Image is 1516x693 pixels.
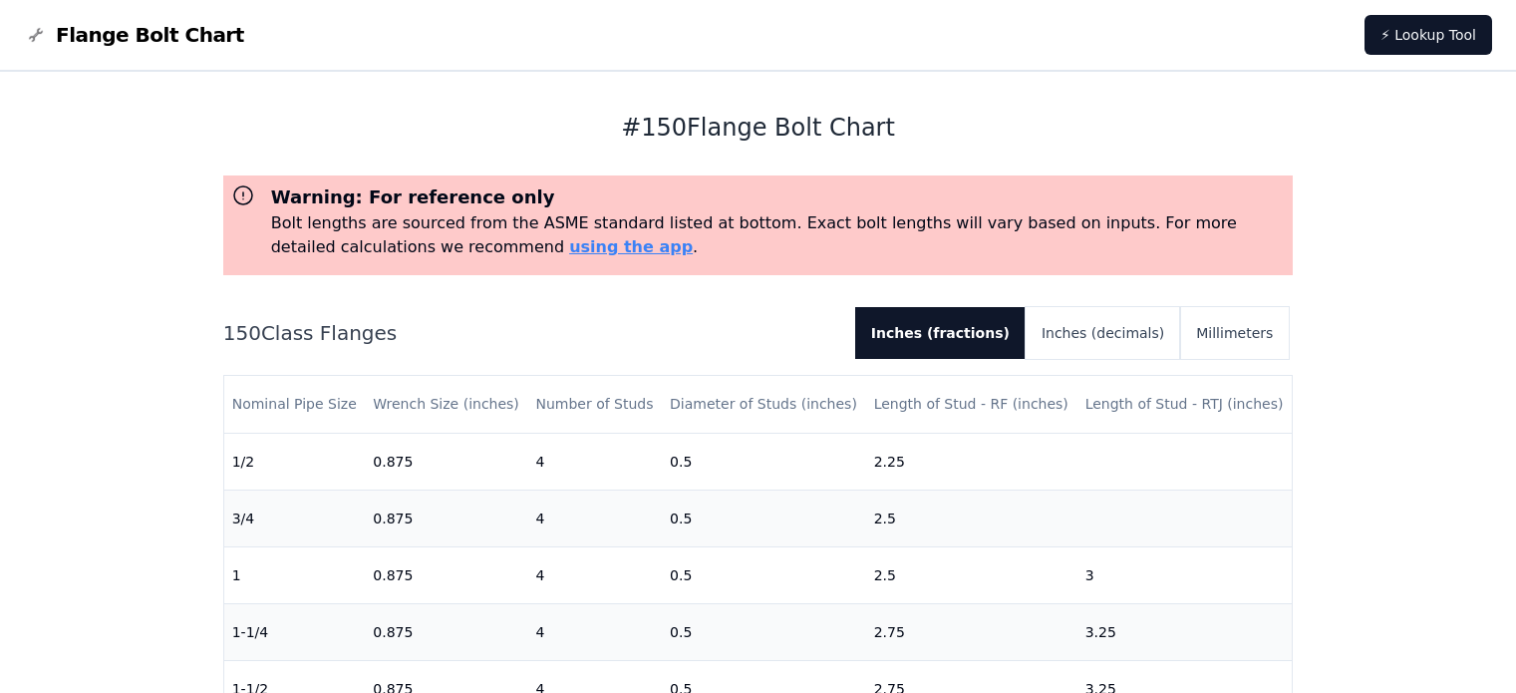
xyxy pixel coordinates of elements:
h1: # 150 Flange Bolt Chart [223,112,1294,144]
td: 4 [527,490,662,546]
td: 2.25 [866,433,1077,490]
td: 0.875 [365,603,527,660]
td: 4 [527,546,662,603]
p: Bolt lengths are sourced from the ASME standard listed at bottom. Exact bolt lengths will vary ba... [271,211,1286,259]
h2: 150 Class Flanges [223,319,839,347]
a: ⚡ Lookup Tool [1364,15,1492,55]
td: 2.75 [866,603,1077,660]
td: 0.875 [365,433,527,490]
td: 1 [224,546,366,603]
td: 1-1/4 [224,603,366,660]
th: Wrench Size (inches) [365,376,527,433]
td: 2.5 [866,490,1077,546]
td: 0.875 [365,546,527,603]
td: 0.875 [365,490,527,546]
button: Inches (fractions) [855,307,1026,359]
td: 0.5 [662,546,866,603]
td: 0.5 [662,490,866,546]
a: using the app [569,237,693,256]
td: 3 [1077,546,1293,603]
td: 3.25 [1077,603,1293,660]
td: 4 [527,603,662,660]
img: Flange Bolt Chart Logo [24,23,48,47]
a: Flange Bolt Chart LogoFlange Bolt Chart [24,21,244,49]
th: Length of Stud - RF (inches) [866,376,1077,433]
th: Number of Studs [527,376,662,433]
th: Diameter of Studs (inches) [662,376,866,433]
button: Inches (decimals) [1026,307,1180,359]
td: 4 [527,433,662,490]
td: 0.5 [662,603,866,660]
th: Nominal Pipe Size [224,376,366,433]
button: Millimeters [1180,307,1289,359]
td: 1/2 [224,433,366,490]
span: Flange Bolt Chart [56,21,244,49]
h3: Warning: For reference only [271,183,1286,211]
td: 0.5 [662,433,866,490]
th: Length of Stud - RTJ (inches) [1077,376,1293,433]
td: 2.5 [866,546,1077,603]
td: 3/4 [224,490,366,546]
